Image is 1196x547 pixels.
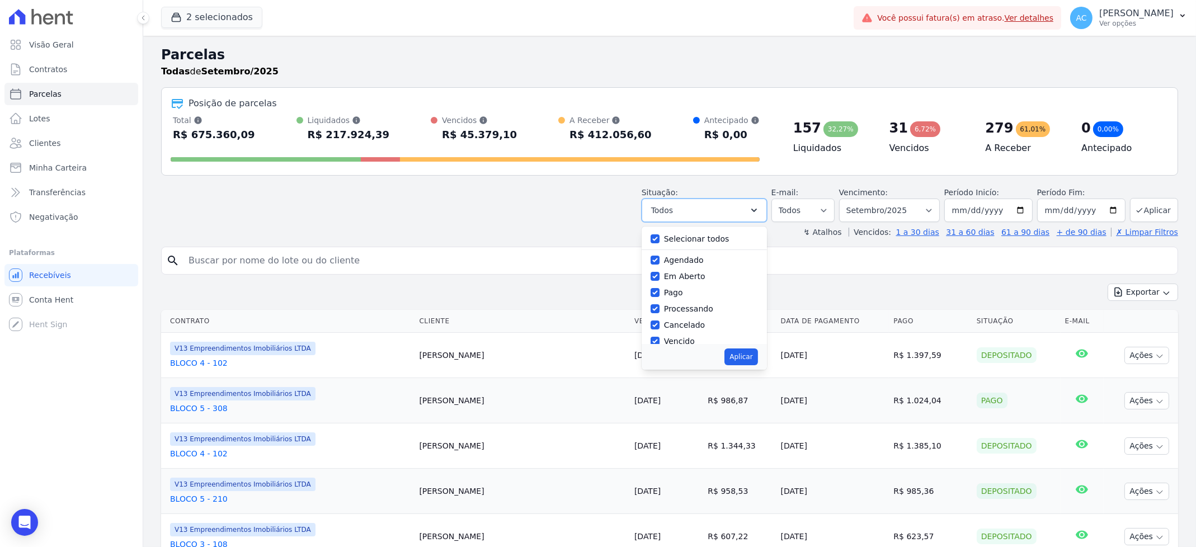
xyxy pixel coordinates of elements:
[793,119,821,137] div: 157
[170,478,316,491] span: V13 Empreendimentos Imobiliários LTDA
[182,249,1173,272] input: Buscar por nome do lote ou do cliente
[1099,8,1174,19] p: [PERSON_NAME]
[1005,13,1054,22] a: Ver detalhes
[1111,228,1178,237] a: ✗ Limpar Filtros
[415,469,630,514] td: [PERSON_NAME]
[634,396,661,405] a: [DATE]
[166,254,180,267] i: search
[630,310,703,333] th: Vencimento
[776,423,889,469] td: [DATE]
[1108,284,1178,301] button: Exportar
[4,132,138,154] a: Clientes
[4,181,138,204] a: Transferências
[703,378,776,423] td: R$ 986,87
[839,188,888,197] label: Vencimento:
[170,403,410,414] a: BLOCO 5 - 308
[29,294,73,305] span: Conta Hent
[415,310,630,333] th: Cliente
[642,199,767,222] button: Todos
[972,310,1061,333] th: Situação
[771,188,799,197] label: E-mail:
[1061,2,1196,34] button: AC [PERSON_NAME] Ver opções
[308,115,390,126] div: Liquidados
[849,228,891,237] label: Vencidos:
[664,288,683,297] label: Pago
[634,351,661,360] a: [DATE]
[4,206,138,228] a: Negativação
[4,289,138,311] a: Conta Hent
[889,423,972,469] td: R$ 1.385,10
[442,115,517,126] div: Vencidos
[803,228,841,237] label: ↯ Atalhos
[1001,228,1049,237] a: 61 a 90 dias
[944,188,999,197] label: Período Inicío:
[776,469,889,514] td: [DATE]
[985,142,1063,155] h4: A Receber
[793,142,872,155] h4: Liquidados
[889,333,972,378] td: R$ 1.397,59
[442,126,517,144] div: R$ 45.379,10
[634,532,661,541] a: [DATE]
[161,45,1178,65] h2: Parcelas
[189,97,277,110] div: Posição de parcelas
[569,115,652,126] div: A Receber
[1124,437,1169,455] button: Ações
[161,310,415,333] th: Contrato
[1124,347,1169,364] button: Ações
[308,126,390,144] div: R$ 217.924,39
[1124,483,1169,500] button: Ações
[173,115,255,126] div: Total
[569,126,652,144] div: R$ 412.056,60
[704,126,760,144] div: R$ 0,00
[977,483,1037,499] div: Depositado
[173,126,255,144] div: R$ 675.360,09
[29,88,62,100] span: Parcelas
[704,115,760,126] div: Antecipado
[1076,14,1087,22] span: AC
[1124,392,1169,409] button: Ações
[170,523,316,536] span: V13 Empreendimentos Imobiliários LTDA
[910,121,940,137] div: 6,72%
[985,119,1013,137] div: 279
[823,121,858,137] div: 32,27%
[1061,310,1104,333] th: E-mail
[664,337,695,346] label: Vencido
[415,333,630,378] td: [PERSON_NAME]
[415,423,630,469] td: [PERSON_NAME]
[4,157,138,179] a: Minha Carteira
[1093,121,1123,137] div: 0,00%
[170,342,316,355] span: V13 Empreendimentos Imobiliários LTDA
[4,34,138,56] a: Visão Geral
[1099,19,1174,28] p: Ver opções
[703,469,776,514] td: R$ 958,53
[664,256,704,265] label: Agendado
[29,113,50,124] span: Lotes
[634,441,661,450] a: [DATE]
[161,66,190,77] strong: Todas
[4,264,138,286] a: Recebíveis
[889,142,968,155] h4: Vencidos
[1081,142,1160,155] h4: Antecipado
[651,204,673,217] span: Todos
[29,270,71,281] span: Recebíveis
[170,448,410,459] a: BLOCO 4 - 102
[415,378,630,423] td: [PERSON_NAME]
[977,347,1037,363] div: Depositado
[703,423,776,469] td: R$ 1.344,33
[4,83,138,105] a: Parcelas
[1057,228,1106,237] a: + de 90 dias
[664,304,713,313] label: Processando
[664,234,729,243] label: Selecionar todos
[29,187,86,198] span: Transferências
[1081,119,1091,137] div: 0
[29,162,87,173] span: Minha Carteira
[977,393,1007,408] div: Pago
[29,211,78,223] span: Negativação
[642,188,678,197] label: Situação:
[889,469,972,514] td: R$ 985,36
[1037,187,1126,199] label: Período Fim:
[29,64,67,75] span: Contratos
[889,119,908,137] div: 31
[946,228,994,237] a: 31 a 60 dias
[4,58,138,81] a: Contratos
